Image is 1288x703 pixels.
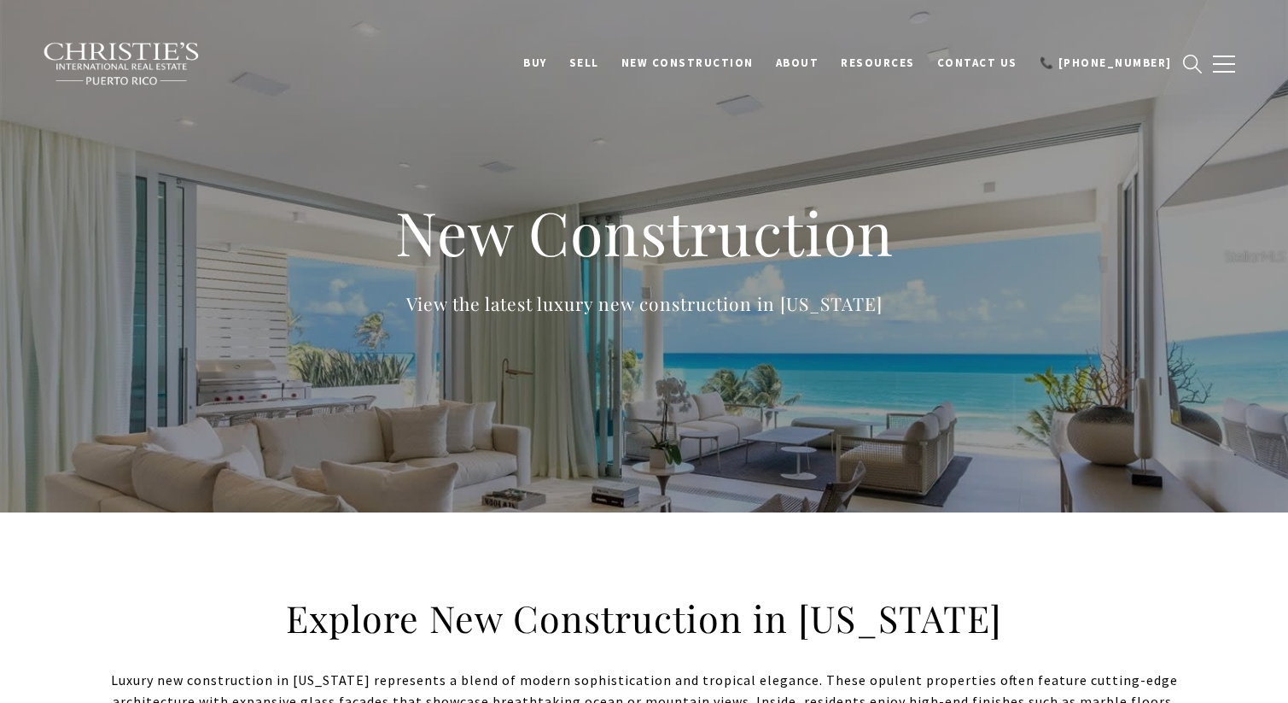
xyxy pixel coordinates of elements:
[43,42,201,86] img: Christie's International Real Estate black text logo
[558,47,610,79] a: SELL
[277,595,1011,642] h2: Explore New Construction in [US_STATE]
[512,47,558,79] a: BUY
[830,47,926,79] a: Resources
[303,195,986,270] h1: New Construction
[610,47,765,79] a: New Construction
[937,56,1017,70] span: Contact Us
[1040,56,1172,70] span: 📞 [PHONE_NUMBER]
[621,56,754,70] span: New Construction
[765,47,830,79] a: About
[303,290,986,318] p: View the latest luxury new construction in [US_STATE]
[1029,47,1183,79] a: 📞 [PHONE_NUMBER]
